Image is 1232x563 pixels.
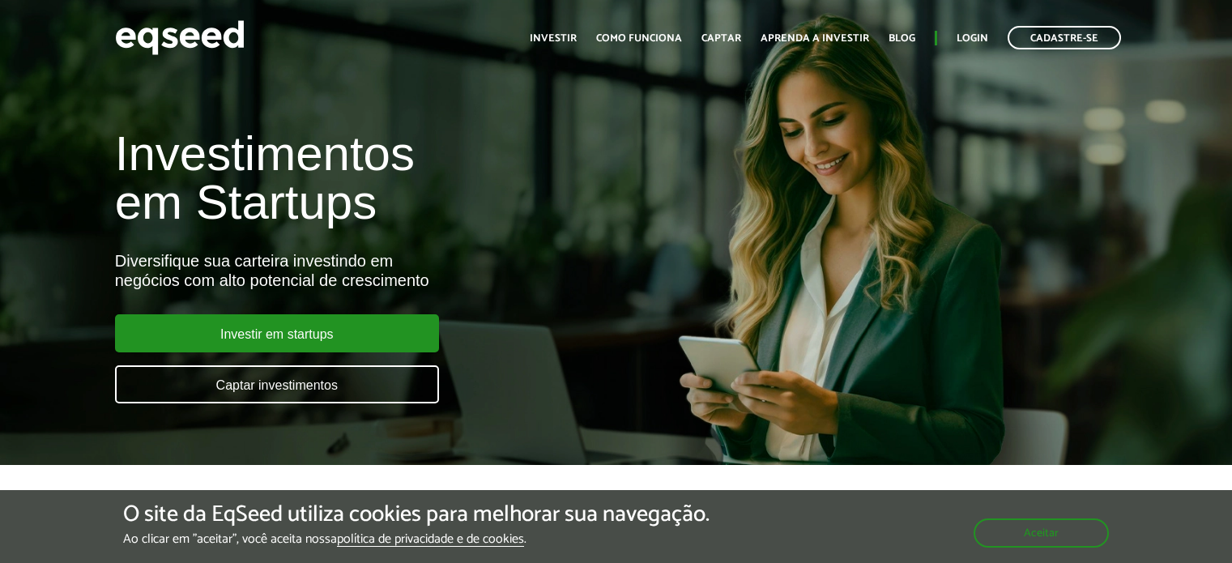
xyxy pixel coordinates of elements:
a: Login [957,33,988,44]
a: Captar [701,33,741,44]
button: Aceitar [974,518,1109,548]
a: Investir em startups [115,314,439,352]
a: Captar investimentos [115,365,439,403]
div: Diversifique sua carteira investindo em negócios com alto potencial de crescimento [115,251,707,290]
a: Investir [530,33,577,44]
a: Aprenda a investir [761,33,869,44]
a: Como funciona [596,33,682,44]
a: Cadastre-se [1008,26,1121,49]
h1: Investimentos em Startups [115,130,707,227]
a: política de privacidade e de cookies [337,533,524,547]
h5: O site da EqSeed utiliza cookies para melhorar sua navegação. [123,502,710,527]
p: Ao clicar em "aceitar", você aceita nossa . [123,531,710,547]
img: EqSeed [115,16,245,59]
a: Blog [889,33,915,44]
